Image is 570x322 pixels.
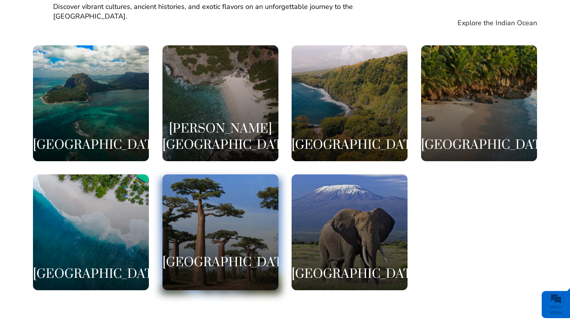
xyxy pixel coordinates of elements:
[292,266,408,282] h3: [GEOGRAPHIC_DATA]
[292,45,408,161] a: [GEOGRAPHIC_DATA]
[458,14,537,31] a: Explore the Indian Ocean
[33,266,149,282] h3: [GEOGRAPHIC_DATA]
[9,40,20,52] div: Navigation go back
[162,45,278,161] a: [PERSON_NAME][GEOGRAPHIC_DATA]
[52,41,142,51] div: Leave a message
[162,255,278,271] h3: [GEOGRAPHIC_DATA]
[544,305,568,315] div: We're offline
[162,174,278,290] a: [GEOGRAPHIC_DATA]
[10,95,142,112] input: Enter your email address
[292,137,408,153] h3: [GEOGRAPHIC_DATA]
[114,239,141,249] em: Submit
[162,121,278,153] h3: [PERSON_NAME][GEOGRAPHIC_DATA]
[33,45,149,161] a: [GEOGRAPHIC_DATA]
[421,45,537,161] a: [GEOGRAPHIC_DATA]
[127,4,146,22] div: Minimize live chat window
[33,174,149,290] a: [GEOGRAPHIC_DATA]
[10,117,142,232] textarea: Type your message and click 'Submit'
[292,174,408,290] a: [GEOGRAPHIC_DATA]
[421,137,537,153] h3: [GEOGRAPHIC_DATA]
[33,137,149,153] h3: [GEOGRAPHIC_DATA]
[53,2,421,21] p: Discover vibrant cultures, ancient histories, and exotic flavors on an unforgettable journey to t...
[10,72,142,89] input: Enter your last name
